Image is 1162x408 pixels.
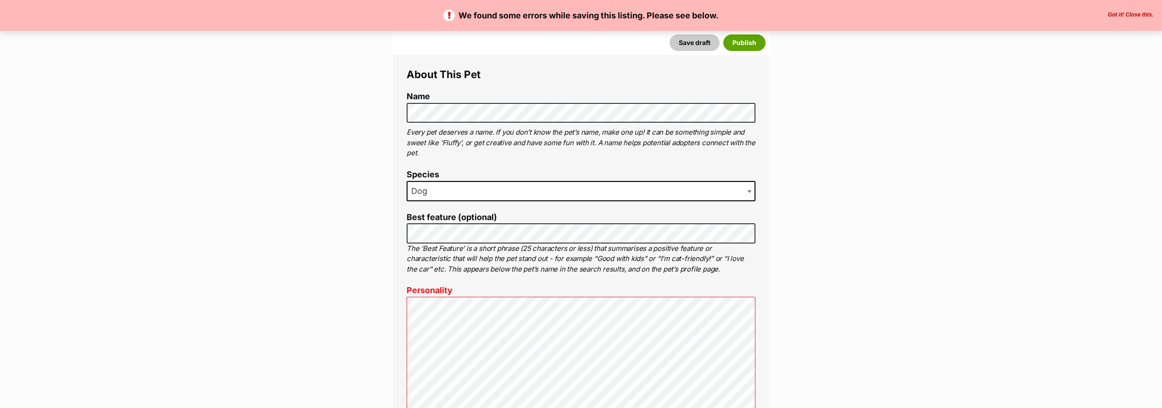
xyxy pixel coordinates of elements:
[407,213,755,222] label: Best feature (optional)
[407,170,755,180] label: Species
[670,34,720,51] button: Save draft
[407,68,480,80] span: About This Pet
[407,181,755,201] span: Dog
[407,127,755,159] p: Every pet deserves a name. If you don’t know the pet’s name, make one up! It can be something sim...
[407,286,755,295] label: Personality
[1105,11,1156,19] button: Close the banner
[407,92,755,102] label: Name
[408,185,436,198] span: Dog
[723,34,765,51] button: Publish
[407,244,755,275] p: The ‘Best Feature’ is a short phrase (25 characters or less) that summarises a positive feature o...
[9,9,1153,22] p: We found some errors while saving this listing. Please see below.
